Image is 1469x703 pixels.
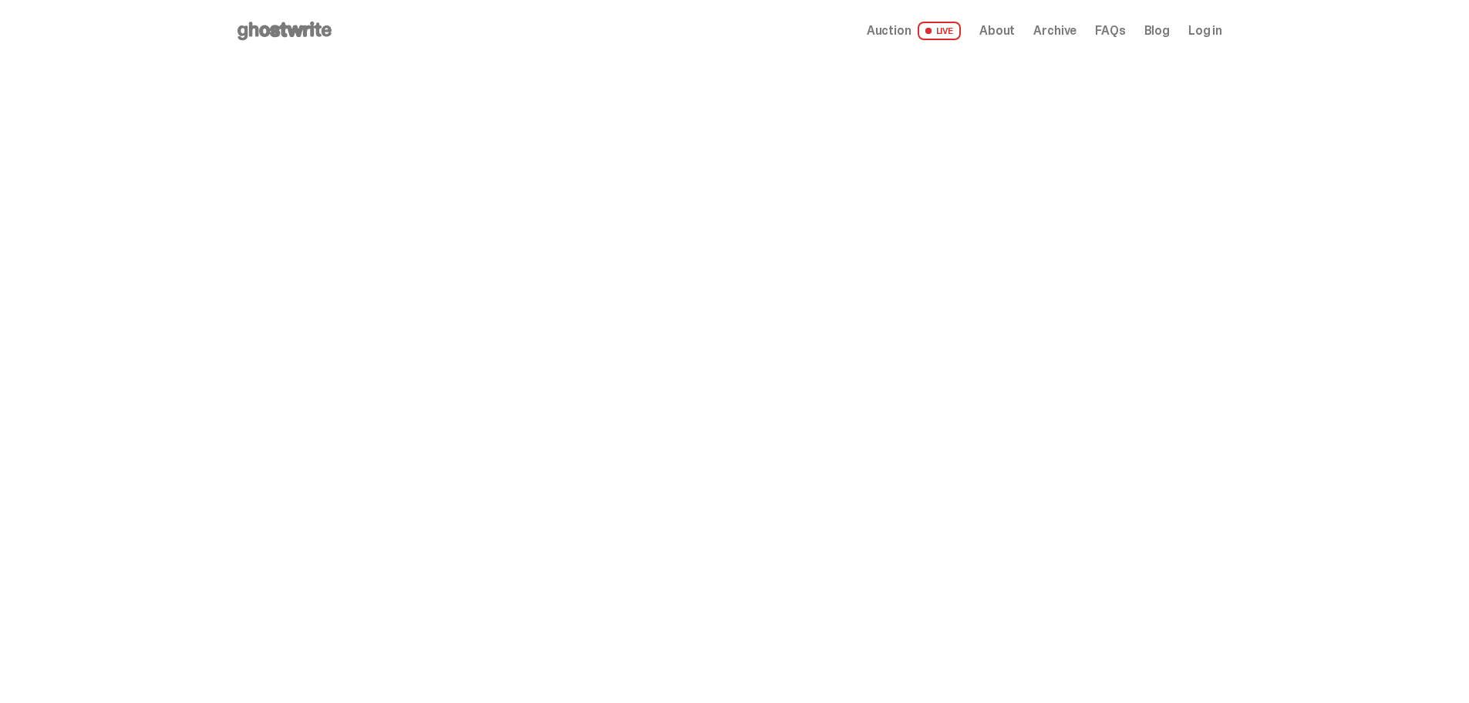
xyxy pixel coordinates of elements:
a: Archive [1033,25,1076,37]
a: Auction LIVE [867,22,961,40]
a: FAQs [1095,25,1125,37]
span: LIVE [918,22,962,40]
a: About [979,25,1015,37]
a: Log in [1188,25,1222,37]
a: Blog [1144,25,1170,37]
span: Auction [867,25,911,37]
